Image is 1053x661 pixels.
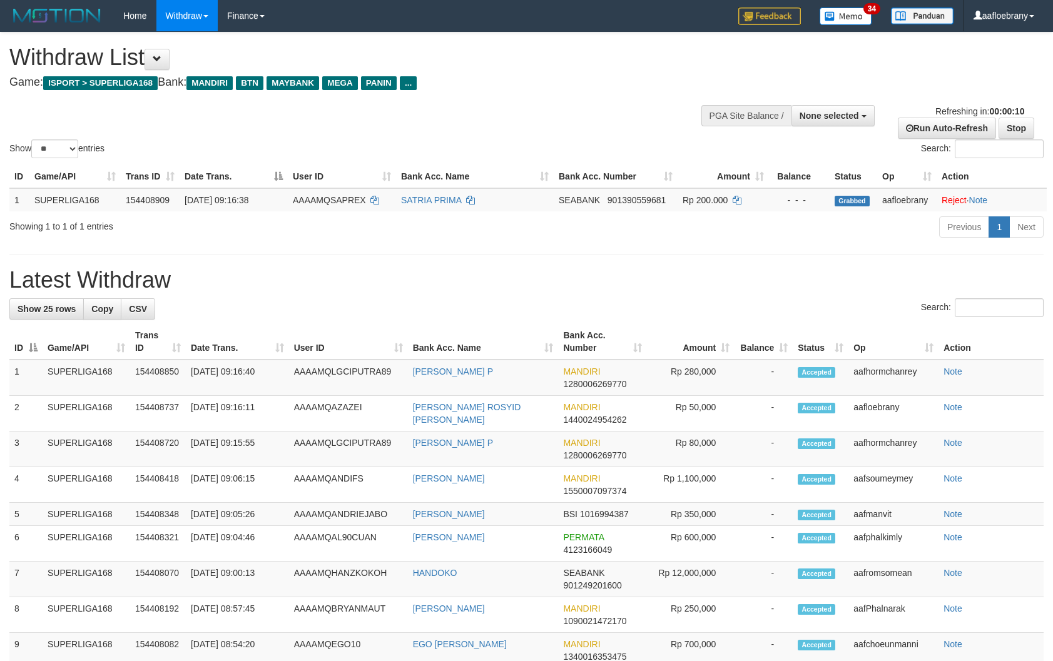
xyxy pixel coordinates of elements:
[848,360,939,396] td: aafhormchanrey
[798,640,835,650] span: Accepted
[29,165,121,188] th: Game/API: activate to sort column ascending
[798,604,835,615] span: Accepted
[322,76,358,90] span: MEGA
[186,503,289,526] td: [DATE] 09:05:26
[969,195,988,205] a: Note
[9,165,29,188] th: ID
[9,526,43,562] td: 6
[1009,216,1044,238] a: Next
[921,139,1044,158] label: Search:
[891,8,954,24] img: panduan.png
[130,526,186,562] td: 154408321
[413,509,485,519] a: [PERSON_NAME]
[944,402,962,412] a: Note
[9,45,689,70] h1: Withdraw List
[9,268,1044,293] h1: Latest Withdraw
[939,216,989,238] a: Previous
[798,403,835,413] span: Accepted
[735,431,793,467] td: -
[130,431,186,467] td: 154408720
[563,415,626,425] span: Copy 1440024954262 to clipboard
[289,396,408,431] td: AAAAMQAZAZEI
[563,545,612,555] span: Copy 4123166049 to clipboard
[701,105,791,126] div: PGA Site Balance /
[683,195,728,205] span: Rp 200.000
[9,6,104,25] img: MOTION_logo.png
[955,298,1044,317] input: Search:
[9,562,43,597] td: 7
[43,431,130,467] td: SUPERLIGA168
[31,139,78,158] select: Showentries
[735,562,793,597] td: -
[413,366,493,376] a: [PERSON_NAME] P
[43,467,130,503] td: SUPERLIGA168
[769,165,830,188] th: Balance
[130,467,186,503] td: 154408418
[944,532,962,542] a: Note
[408,324,559,360] th: Bank Acc. Name: activate to sort column ascending
[848,324,939,360] th: Op: activate to sort column ascending
[647,324,735,360] th: Amount: activate to sort column ascending
[43,396,130,431] td: SUPERLIGA168
[944,366,962,376] a: Note
[413,532,485,542] a: [PERSON_NAME]
[130,503,186,526] td: 154408348
[989,106,1024,116] strong: 00:00:10
[848,431,939,467] td: aafhormchanrey
[798,474,835,485] span: Accepted
[554,165,678,188] th: Bank Acc. Number: activate to sort column ascending
[944,603,962,613] a: Note
[186,76,233,90] span: MANDIRI
[735,396,793,431] td: -
[43,526,130,562] td: SUPERLIGA168
[43,503,130,526] td: SUPERLIGA168
[563,568,604,578] span: SEABANK
[563,379,626,389] span: Copy 1280006269770 to clipboard
[647,503,735,526] td: Rp 350,000
[180,165,288,188] th: Date Trans.: activate to sort column descending
[820,8,872,25] img: Button%20Memo.svg
[563,450,626,460] span: Copy 1280006269770 to clipboard
[413,603,485,613] a: [PERSON_NAME]
[798,438,835,449] span: Accepted
[937,188,1047,211] td: ·
[413,639,507,649] a: EGO [PERSON_NAME]
[130,396,186,431] td: 154408737
[563,603,600,613] span: MANDIRI
[289,526,408,562] td: AAAAMQAL90CUAN
[563,639,600,649] span: MANDIRI
[798,568,835,579] span: Accepted
[9,360,43,396] td: 1
[944,509,962,519] a: Note
[400,76,417,90] span: ...
[563,438,600,448] span: MANDIRI
[848,467,939,503] td: aafsoumeymey
[130,360,186,396] td: 154408850
[413,402,521,425] a: [PERSON_NAME] ROSYID [PERSON_NAME]
[798,533,835,543] span: Accepted
[130,597,186,633] td: 154408192
[186,597,289,633] td: [DATE] 08:57:45
[921,298,1044,317] label: Search:
[186,562,289,597] td: [DATE] 09:00:13
[735,360,793,396] td: -
[835,196,870,206] span: Grabbed
[396,165,554,188] th: Bank Acc. Name: activate to sort column ascending
[9,76,689,89] h4: Game: Bank:
[647,597,735,633] td: Rp 250,000
[558,324,647,360] th: Bank Acc. Number: activate to sort column ascending
[185,195,248,205] span: [DATE] 09:16:38
[563,473,600,483] span: MANDIRI
[83,298,121,320] a: Copy
[738,8,801,25] img: Feedback.jpg
[9,431,43,467] td: 3
[9,215,429,233] div: Showing 1 to 1 of 1 entries
[944,568,962,578] a: Note
[798,510,835,520] span: Accepted
[580,509,629,519] span: Copy 1016994387 to clipboard
[848,396,939,431] td: aafloebrany
[830,165,877,188] th: Status
[186,526,289,562] td: [DATE] 09:04:46
[955,139,1044,158] input: Search:
[289,597,408,633] td: AAAAMQBRYANMAUT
